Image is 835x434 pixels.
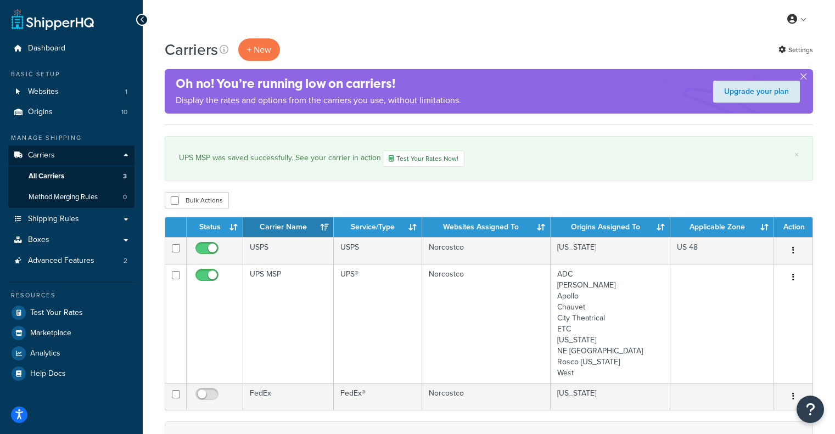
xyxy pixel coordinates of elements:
td: ADC [PERSON_NAME] Apollo Chauvet City Theatrical ETC [US_STATE] NE [GEOGRAPHIC_DATA] Rosco [US_ST... [551,264,670,383]
h4: Oh no! You’re running low on carriers! [176,75,461,93]
li: Origins [8,102,135,122]
a: Boxes [8,230,135,250]
span: 2 [124,256,127,266]
td: [US_STATE] [551,237,670,264]
div: UPS MSP was saved successfully. See your carrier in action [179,150,799,167]
th: Status: activate to sort column ascending [187,217,243,237]
a: Websites 1 [8,82,135,102]
span: Carriers [28,151,55,160]
td: FedEx [243,383,334,410]
span: Origins [28,108,53,117]
span: Boxes [28,235,49,245]
span: Shipping Rules [28,215,79,224]
td: UPS MSP [243,264,334,383]
a: Analytics [8,343,135,363]
a: Help Docs [8,364,135,384]
h1: Carriers [165,39,218,60]
a: Settings [778,42,813,58]
p: Display the rates and options from the carriers you use, without limitations. [176,93,461,108]
td: FedEx® [334,383,422,410]
a: All Carriers 3 [8,166,135,187]
li: Method Merging Rules [8,187,135,207]
span: Test Your Rates [30,308,83,318]
a: × [794,150,799,159]
td: US 48 [670,237,774,264]
td: Norcostco [422,237,551,264]
div: Basic Setup [8,70,135,79]
td: USPS [334,237,422,264]
span: Marketplace [30,329,71,338]
button: Bulk Actions [165,192,229,208]
span: Method Merging Rules [29,193,98,202]
a: Advanced Features 2 [8,251,135,271]
th: Websites Assigned To: activate to sort column ascending [422,217,551,237]
div: Manage Shipping [8,133,135,143]
a: Upgrade your plan [713,81,800,103]
a: Marketplace [8,323,135,343]
td: USPS [243,237,334,264]
a: Shipping Rules [8,209,135,229]
li: Advanced Features [8,251,135,271]
th: Service/Type: activate to sort column ascending [334,217,422,237]
span: 10 [121,108,127,117]
a: Carriers [8,145,135,166]
a: Dashboard [8,38,135,59]
li: All Carriers [8,166,135,187]
a: Origins 10 [8,102,135,122]
span: All Carriers [29,172,64,181]
span: 1 [125,87,127,97]
td: UPS® [334,264,422,383]
li: Websites [8,82,135,102]
span: Help Docs [30,369,66,379]
span: Dashboard [28,44,65,53]
a: Test Your Rates Now! [383,150,464,167]
th: Action [774,217,812,237]
span: Websites [28,87,59,97]
th: Carrier Name: activate to sort column ascending [243,217,334,237]
button: + New [238,38,280,61]
span: 0 [123,193,127,202]
th: Applicable Zone: activate to sort column ascending [670,217,774,237]
td: Norcostco [422,383,551,410]
span: Analytics [30,349,60,358]
a: Test Your Rates [8,303,135,323]
button: Open Resource Center [797,396,824,423]
span: 3 [123,172,127,181]
div: Resources [8,291,135,300]
span: Advanced Features [28,256,94,266]
td: Norcostco [422,264,551,383]
li: Carriers [8,145,135,208]
a: Method Merging Rules 0 [8,187,135,207]
td: [US_STATE] [551,383,670,410]
th: Origins Assigned To: activate to sort column ascending [551,217,670,237]
a: ShipperHQ Home [12,8,94,30]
